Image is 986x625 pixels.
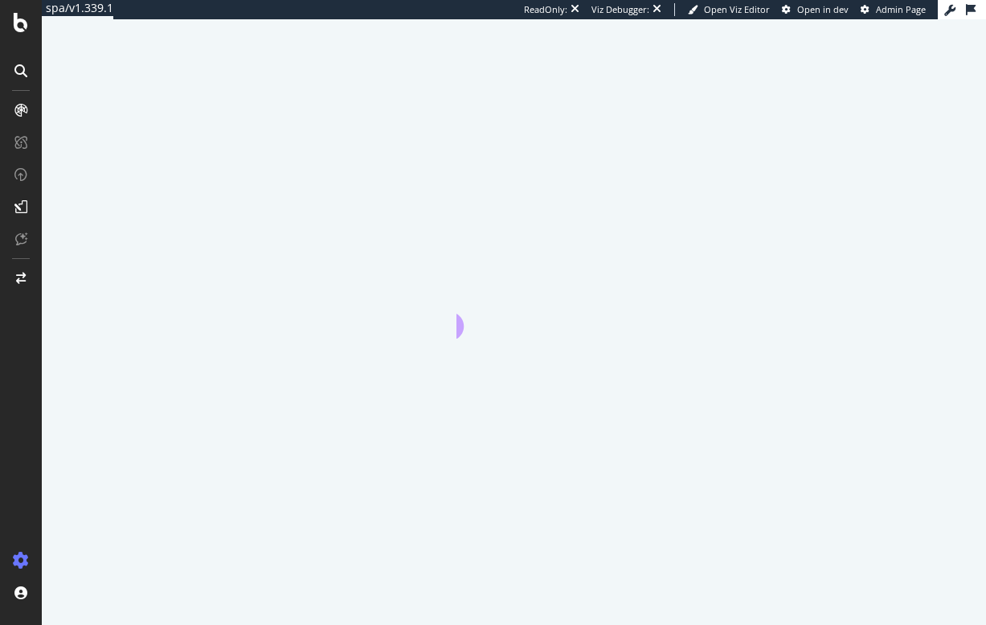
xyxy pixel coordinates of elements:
[704,3,770,15] span: Open Viz Editor
[797,3,849,15] span: Open in dev
[524,3,567,16] div: ReadOnly:
[591,3,649,16] div: Viz Debugger:
[782,3,849,16] a: Open in dev
[456,281,572,339] div: animation
[861,3,926,16] a: Admin Page
[688,3,770,16] a: Open Viz Editor
[876,3,926,15] span: Admin Page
